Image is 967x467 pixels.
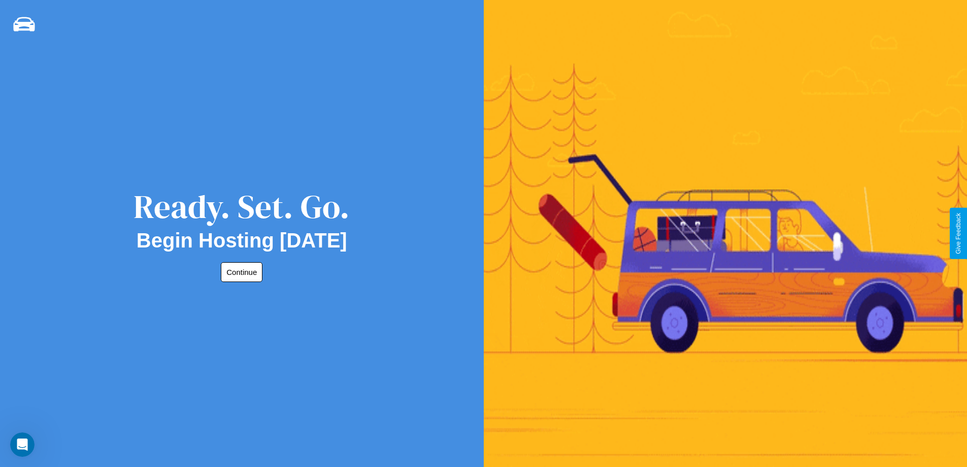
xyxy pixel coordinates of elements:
iframe: Intercom live chat [10,432,35,457]
button: Continue [221,262,262,282]
div: Ready. Set. Go. [134,184,350,229]
h2: Begin Hosting [DATE] [137,229,347,252]
div: Give Feedback [955,213,962,254]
